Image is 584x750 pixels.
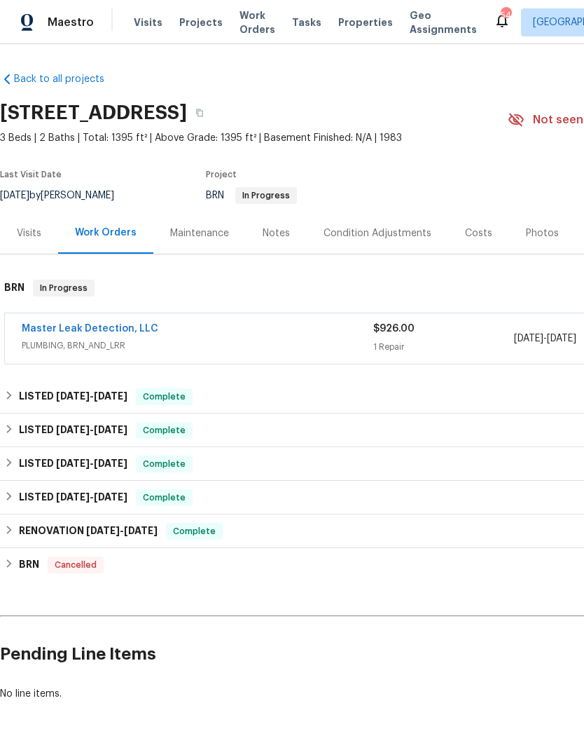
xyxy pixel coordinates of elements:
[137,491,191,505] span: Complete
[19,422,127,439] h6: LISTED
[338,15,393,29] span: Properties
[263,226,290,240] div: Notes
[94,458,127,468] span: [DATE]
[292,18,321,27] span: Tasks
[465,226,492,240] div: Costs
[134,15,162,29] span: Visits
[56,458,127,468] span: -
[206,191,297,200] span: BRN
[237,191,296,200] span: In Progress
[137,390,191,404] span: Complete
[179,15,223,29] span: Projects
[48,15,94,29] span: Maestro
[86,526,120,536] span: [DATE]
[75,226,137,240] div: Work Orders
[94,492,127,502] span: [DATE]
[22,324,158,334] a: Master Leak Detection, LLC
[56,458,90,468] span: [DATE]
[22,339,373,353] span: PLUMBING, BRN_AND_LRR
[206,170,237,179] span: Project
[19,523,158,540] h6: RENOVATION
[34,281,93,295] span: In Progress
[324,226,431,240] div: Condition Adjustments
[94,391,127,401] span: [DATE]
[526,226,559,240] div: Photos
[56,391,127,401] span: -
[410,8,477,36] span: Geo Assignments
[56,425,90,435] span: [DATE]
[239,8,275,36] span: Work Orders
[17,226,41,240] div: Visits
[86,526,158,536] span: -
[170,226,229,240] div: Maintenance
[124,526,158,536] span: [DATE]
[514,332,576,346] span: -
[501,8,510,22] div: 54
[19,489,127,506] h6: LISTED
[137,423,191,437] span: Complete
[56,425,127,435] span: -
[19,557,39,573] h6: BRN
[187,100,212,125] button: Copy Address
[514,334,543,343] span: [DATE]
[49,558,102,572] span: Cancelled
[167,524,221,538] span: Complete
[19,456,127,472] h6: LISTED
[56,391,90,401] span: [DATE]
[94,425,127,435] span: [DATE]
[373,340,514,354] div: 1 Repair
[56,492,127,502] span: -
[137,457,191,471] span: Complete
[19,388,127,405] h6: LISTED
[547,334,576,343] span: [DATE]
[56,492,90,502] span: [DATE]
[4,280,25,296] h6: BRN
[373,324,415,334] span: $926.00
